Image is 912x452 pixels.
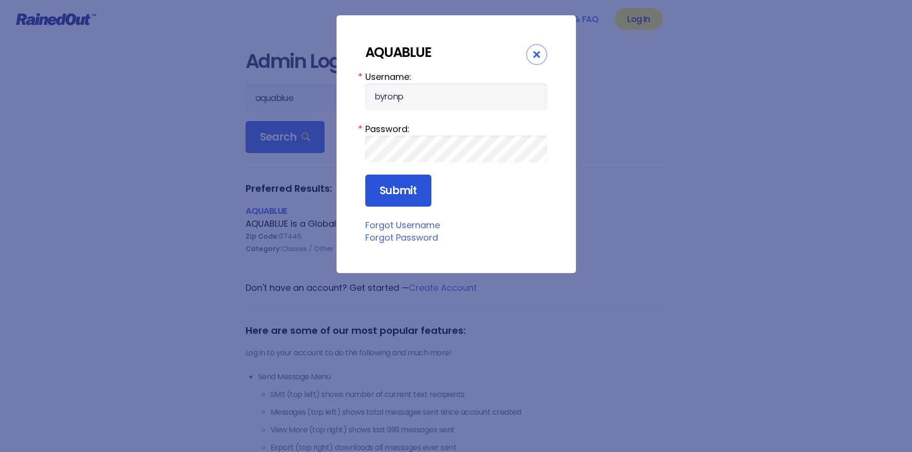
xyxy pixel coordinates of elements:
[365,70,547,83] label: Username:
[365,219,440,231] a: Forgot Username
[526,44,547,65] div: Close
[365,44,526,61] div: AQUABLUE
[365,122,547,135] label: Password:
[365,175,431,207] input: Submit
[365,232,438,243] a: Forgot Password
